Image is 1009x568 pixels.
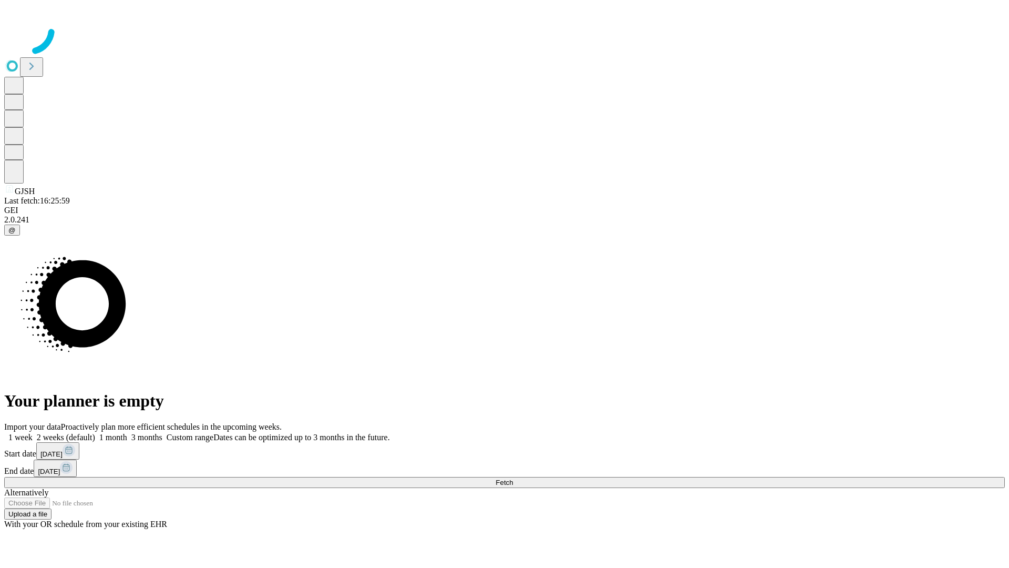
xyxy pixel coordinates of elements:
[38,468,60,475] span: [DATE]
[15,187,35,196] span: GJSH
[213,433,389,442] span: Dates can be optimized up to 3 months in the future.
[496,479,513,486] span: Fetch
[4,488,48,497] span: Alternatively
[4,442,1005,460] div: Start date
[4,215,1005,225] div: 2.0.241
[167,433,213,442] span: Custom range
[61,422,282,431] span: Proactively plan more efficient schedules in the upcoming weeks.
[4,391,1005,411] h1: Your planner is empty
[36,442,79,460] button: [DATE]
[99,433,127,442] span: 1 month
[4,206,1005,215] div: GEI
[8,226,16,234] span: @
[4,225,20,236] button: @
[4,520,167,529] span: With your OR schedule from your existing EHR
[4,460,1005,477] div: End date
[34,460,77,477] button: [DATE]
[131,433,162,442] span: 3 months
[4,477,1005,488] button: Fetch
[4,509,52,520] button: Upload a file
[8,433,33,442] span: 1 week
[4,196,70,205] span: Last fetch: 16:25:59
[37,433,95,442] span: 2 weeks (default)
[4,422,61,431] span: Import your data
[40,450,63,458] span: [DATE]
